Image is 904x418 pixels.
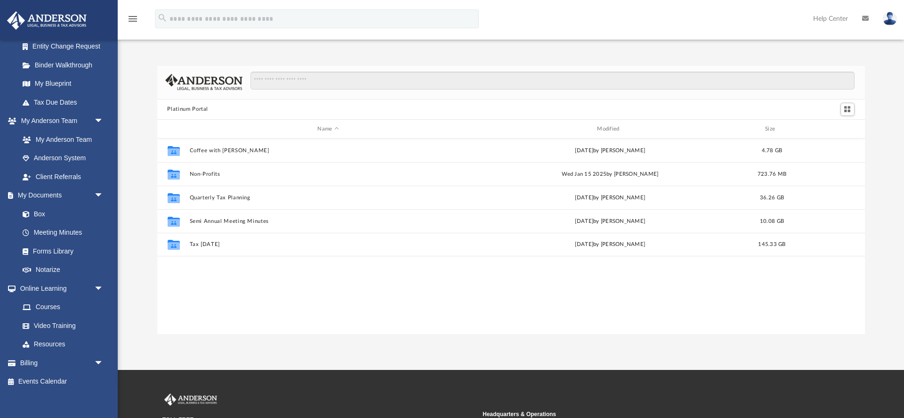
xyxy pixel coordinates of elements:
span: arrow_drop_down [94,353,113,373]
div: Modified [471,125,749,133]
a: Meeting Minutes [13,223,113,242]
a: My Documentsarrow_drop_down [7,186,113,205]
a: Online Learningarrow_drop_down [7,279,113,298]
a: Billingarrow_drop_down [7,353,118,372]
span: 10.08 GB [759,219,783,224]
div: id [161,125,185,133]
div: [DATE] by [PERSON_NAME] [471,241,749,249]
img: Anderson Advisors Platinum Portal [4,11,89,30]
div: [DATE] by [PERSON_NAME] [471,147,749,155]
div: [DATE] by [PERSON_NAME] [471,217,749,226]
img: User Pic [883,12,897,25]
i: menu [127,13,138,25]
span: 723.76 MB [757,172,786,177]
div: grid [157,139,865,334]
button: Tax [DATE] [189,242,467,248]
div: id [795,125,861,133]
a: Courses [13,298,113,317]
img: Anderson Advisors Platinum Portal [162,393,219,406]
a: Notarize [13,261,113,279]
button: Non-Profits [189,171,467,177]
button: Platinum Portal [167,105,208,114]
a: Binder Walkthrough [13,56,118,74]
span: 36.26 GB [759,195,783,200]
input: Search files and folders [250,72,854,90]
a: My Anderson Team [13,130,108,149]
span: arrow_drop_down [94,279,113,298]
a: My Anderson Teamarrow_drop_down [7,112,113,131]
a: Resources [13,335,113,354]
span: arrow_drop_down [94,186,113,205]
span: arrow_drop_down [94,112,113,131]
a: Tax Due Dates [13,93,118,112]
a: menu [127,18,138,25]
a: Client Referrals [13,167,113,186]
div: Name [189,125,467,133]
i: search [157,13,168,23]
a: Video Training [13,316,108,335]
div: Wed Jan 15 2025 by [PERSON_NAME] [471,170,749,179]
button: Semi Annual Meeting Minutes [189,218,467,224]
a: Forms Library [13,242,108,261]
div: [DATE] by [PERSON_NAME] [471,194,749,202]
span: 145.33 GB [758,242,785,247]
button: Coffee with [PERSON_NAME] [189,148,467,154]
span: 4.78 GB [761,148,782,153]
div: Size [753,125,791,133]
a: Anderson System [13,149,113,168]
a: Events Calendar [7,372,118,391]
a: My Blueprint [13,74,113,93]
a: Box [13,205,108,223]
button: Quarterly Tax Planning [189,195,467,201]
button: Switch to Grid View [840,103,855,116]
a: Entity Change Request [13,37,118,56]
